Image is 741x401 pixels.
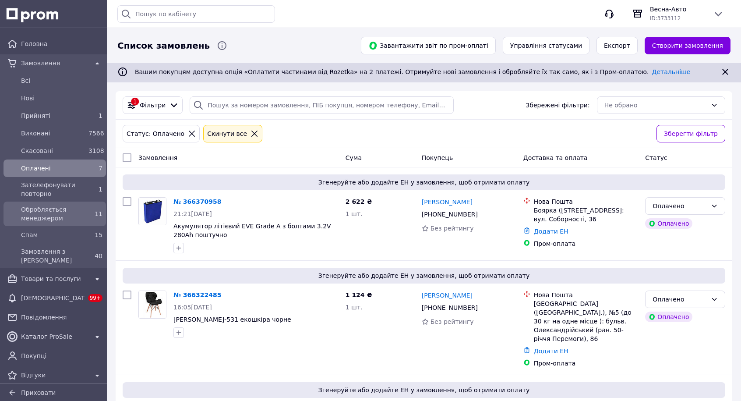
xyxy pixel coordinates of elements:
span: Згенеруйте або додайте ЕН у замовлення, щоб отримати оплату [126,386,722,394]
span: Головна [21,39,102,48]
img: Фото товару [139,291,166,318]
input: Пошук за номером замовлення, ПІБ покупця, номером телефону, Email, номером накладної [190,96,454,114]
input: Пошук по кабінету [117,5,275,23]
a: Додати ЕН [534,228,568,235]
span: 40 [95,252,102,259]
span: Виконані [21,129,85,138]
div: [PHONE_NUMBER] [420,302,480,314]
button: Зберегти фільтр [656,125,725,142]
span: Збережені фільтри: [526,101,589,110]
a: Фото товару [138,197,166,225]
span: Вашим покупцям доступна опція «Оплатити частинами від Rozetka» на 2 платежі. Отримуйте нові замов... [135,68,690,75]
a: [PERSON_NAME]-531 екошкіра чорне [173,316,291,323]
a: Фото товару [138,291,166,319]
div: Оплачено [645,218,692,229]
span: Товари та послуги [21,274,88,283]
span: Статус [645,154,667,161]
span: Покупці [21,351,102,360]
span: 2 622 ₴ [346,198,372,205]
span: Згенеруйте або додайте ЕН у замовлення, щоб отримати оплату [126,271,722,280]
span: Повідомлення [21,313,102,322]
img: Фото товару [139,198,166,225]
div: [GEOGRAPHIC_DATA] ([GEOGRAPHIC_DATA].), №5 (до 30 кг на одне місце ): бульв. Олександрійський (ра... [534,299,638,343]
span: Список замовлень [117,39,210,52]
span: Згенеруйте або додайте ЕН у замовлення, щоб отримати оплату [126,178,722,187]
a: [PERSON_NAME] [422,198,473,206]
span: Оплачені [21,164,85,173]
span: 7566 [88,130,104,137]
div: Не обрано [604,100,707,110]
span: Cума [346,154,362,161]
div: Оплачено [653,201,707,211]
div: Оплачено [653,295,707,304]
span: Обробляється менеджером [21,205,85,223]
span: 3108 [88,147,104,154]
span: Без рейтингу [430,225,474,232]
span: Спам [21,231,85,239]
span: ID: 3733112 [650,15,681,21]
button: Завантажити звіт по пром-оплаті [361,37,496,54]
span: Замовлення [21,59,88,67]
div: Боярка ([STREET_ADDRESS]: вул. Соборності, 36 [534,206,638,224]
span: Замовлення [138,154,177,161]
span: 1 шт. [346,304,363,311]
div: Оплачено [645,312,692,322]
div: [PHONE_NUMBER] [420,208,480,220]
span: Весна-Авто [650,5,706,14]
span: Відгуки [21,371,88,380]
span: 1 [99,186,102,193]
a: Створити замовлення [645,37,730,54]
a: [PERSON_NAME] [422,291,473,300]
span: 99+ [88,294,102,302]
div: Пром-оплата [534,239,638,248]
span: Скасовані [21,146,85,155]
a: Додати ЕН [534,348,568,355]
span: 7 [99,165,102,172]
span: 15 [95,231,102,238]
button: Управління статусами [503,37,589,54]
a: Детальніше [652,68,691,75]
span: Доставка та оплата [523,154,588,161]
span: Всi [21,76,102,85]
span: Фільтри [140,101,166,110]
div: Пром-оплата [534,359,638,368]
a: Акумулятор літієвий EVE Grade A з болтами 3.2V 280Ah поштучно [173,223,331,238]
div: Нова Пошта [534,291,638,299]
span: 1 124 ₴ [346,291,372,298]
span: Прийняті [21,111,85,120]
div: Cкинути все [205,129,249,138]
span: 11 [95,210,102,217]
span: Замовлення з [PERSON_NAME] [21,247,85,265]
span: 16:05[DATE] [173,304,212,311]
span: Без рейтингу [430,318,474,325]
span: Приховати [21,389,56,396]
a: № 366322485 [173,291,221,298]
div: Нова Пошта [534,197,638,206]
span: Зателефонувати повторно [21,181,85,198]
a: № 366370958 [173,198,221,205]
span: [DEMOGRAPHIC_DATA] [21,294,85,302]
span: Покупець [422,154,453,161]
span: 21:21[DATE] [173,210,212,217]
span: 1 шт. [346,210,363,217]
span: Нові [21,94,102,103]
span: Каталог ProSale [21,332,88,341]
span: 1 [99,112,102,119]
div: Статус: Оплачено [125,129,186,138]
span: Зберегти фільтр [664,129,718,138]
button: Експорт [596,37,638,54]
